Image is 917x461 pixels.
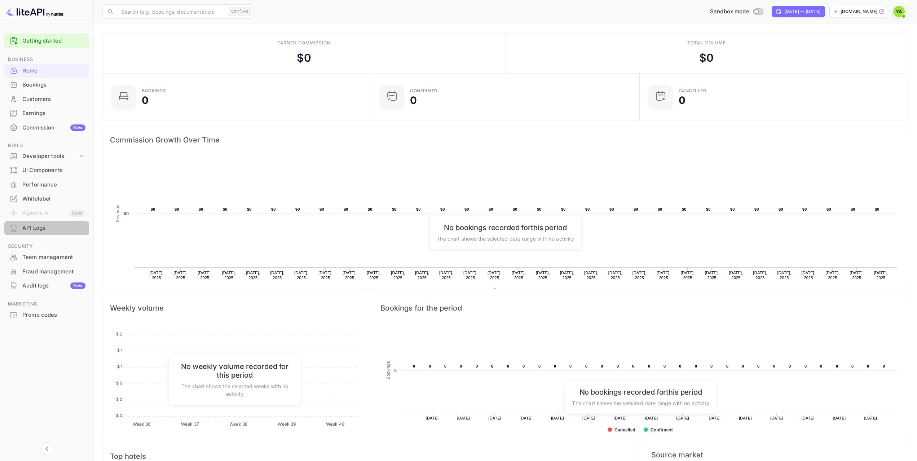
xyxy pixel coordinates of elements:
[343,271,357,280] text: [DATE], 2025
[4,34,89,48] div: Getting started
[753,271,767,280] text: [DATE], 2025
[679,95,685,105] div: 0
[560,271,574,280] text: [DATE], 2025
[554,364,556,368] text: 0
[512,271,526,280] text: [DATE], 2025
[864,416,877,420] text: [DATE]
[710,8,749,16] span: Sandbox mode
[115,205,120,222] text: Revenue
[614,416,627,420] text: [DATE]
[176,382,294,398] p: The chart shows the selected weeks with no activity
[110,134,901,146] span: Commission Growth Over Time
[199,207,203,211] text: $0
[867,364,869,368] text: 0
[651,451,901,459] span: Source market
[22,81,85,89] div: Bookings
[585,207,590,211] text: $0
[833,416,846,420] text: [DATE]
[40,442,53,455] button: Collapse navigation
[687,40,726,46] div: Total volume
[198,271,212,280] text: [DATE], 2025
[116,332,122,337] tspan: $ 2
[779,207,783,211] text: $0
[176,362,294,379] h6: No weekly volume recorded for this period
[4,163,89,177] a: UI Components
[707,8,766,16] div: Switch to Production mode
[394,368,397,373] text: 0
[4,178,89,191] a: Performance
[116,381,122,386] tspan: $ 0
[4,150,89,163] div: Developer tools
[4,192,89,205] a: Whitelabel
[476,364,478,368] text: 0
[437,223,574,232] h6: No bookings recorded for this period
[4,242,89,250] span: Security
[4,221,89,234] a: API Logs
[804,364,807,368] text: 0
[657,271,671,280] text: [DATE], 2025
[523,364,525,368] text: 0
[440,207,445,211] text: $0
[437,234,574,242] p: The chart shows the selected date range with no activity
[4,250,89,264] a: Team management
[22,253,85,262] div: Team management
[773,364,775,368] text: 0
[538,364,541,368] text: 0
[681,271,695,280] text: [DATE], 2025
[386,361,391,379] text: Bookings
[4,56,89,63] span: Business
[4,121,89,134] a: CommissionNew
[278,421,296,427] tspan: Week 39
[584,271,598,280] text: [DATE], 2025
[679,364,681,368] text: 0
[22,124,85,132] div: Commission
[22,37,85,45] a: Getting started
[463,271,477,280] text: [DATE], 2025
[789,364,791,368] text: 0
[742,364,744,368] text: 0
[222,271,236,280] text: [DATE], 2025
[368,207,372,211] text: $0
[710,364,713,368] text: 0
[4,163,89,177] div: UI Components
[875,207,879,211] text: $0
[4,192,89,206] div: Whitelabel
[151,207,155,211] text: $0
[851,207,855,211] text: $0
[4,92,89,106] a: Customers
[4,308,89,321] a: Promo codes
[4,121,89,135] div: CommissionNew
[319,207,324,211] text: $0
[500,288,518,293] text: Revenue
[142,95,149,105] div: 0
[651,427,673,433] text: Confirmed
[572,399,709,407] p: The chart shows the selected date range with no activity
[22,152,78,161] div: Developer tools
[246,271,260,280] text: [DATE], 2025
[874,271,888,280] text: [DATE], 2025
[295,207,300,211] text: $0
[4,78,89,92] div: Bookings
[706,207,711,211] text: $0
[117,364,122,369] tspan: $ 1
[22,109,85,118] div: Earnings
[22,181,85,189] div: Performance
[726,364,728,368] text: 0
[608,271,622,280] text: [DATE], 2025
[836,364,838,368] text: 0
[536,271,550,280] text: [DATE], 2025
[439,271,453,280] text: [DATE], 2025
[410,89,438,93] div: Confirmed
[841,8,877,15] p: [DOMAIN_NAME]
[4,308,89,322] div: Promo codes
[22,268,85,276] div: Fraud management
[617,364,619,368] text: 0
[658,207,662,211] text: $0
[444,364,446,368] text: 0
[22,195,85,203] div: Whitelabel
[708,416,721,420] text: [DATE]
[609,207,614,211] text: $0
